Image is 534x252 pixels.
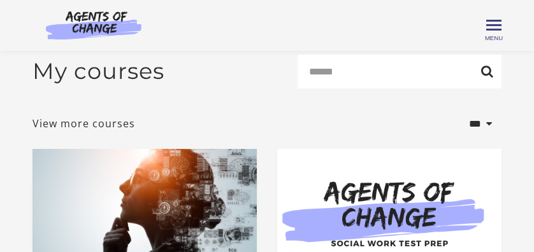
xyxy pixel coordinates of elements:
button: Toggle menu Menu [486,18,502,33]
img: Agents of Change Logo [32,10,155,39]
h2: My courses [32,58,164,85]
a: View more courses [32,116,135,131]
span: Menu [485,34,503,41]
span: Toggle menu [486,24,502,26]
